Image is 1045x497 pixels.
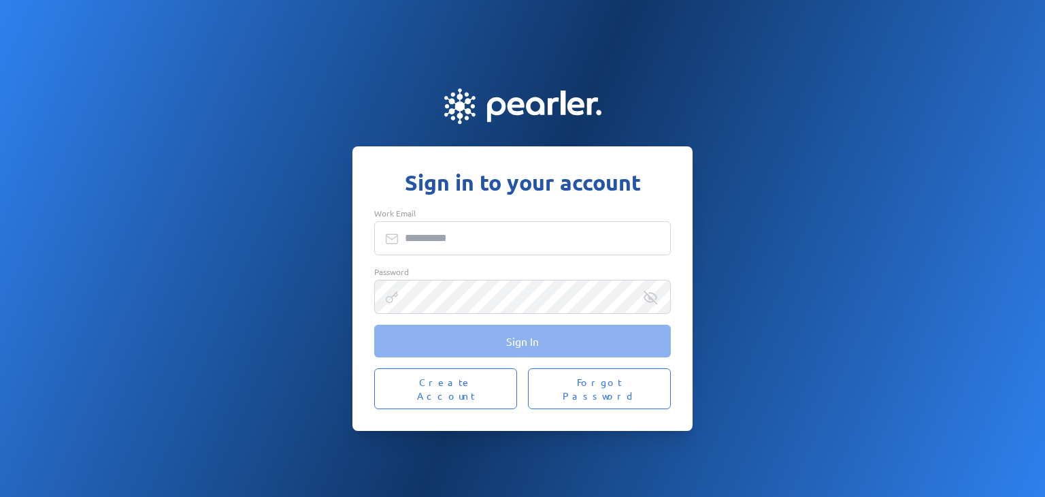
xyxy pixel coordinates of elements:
[374,325,671,357] button: Sign In
[528,368,671,409] button: Forgot Password
[374,168,671,197] h1: Sign in to your account
[644,291,657,304] div: Reveal Password
[506,334,539,348] span: Sign In
[544,375,654,402] span: Forgot Password
[374,368,517,409] button: Create Account
[374,208,416,219] span: Work Email
[374,266,409,277] span: Password
[391,375,501,402] span: Create Account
